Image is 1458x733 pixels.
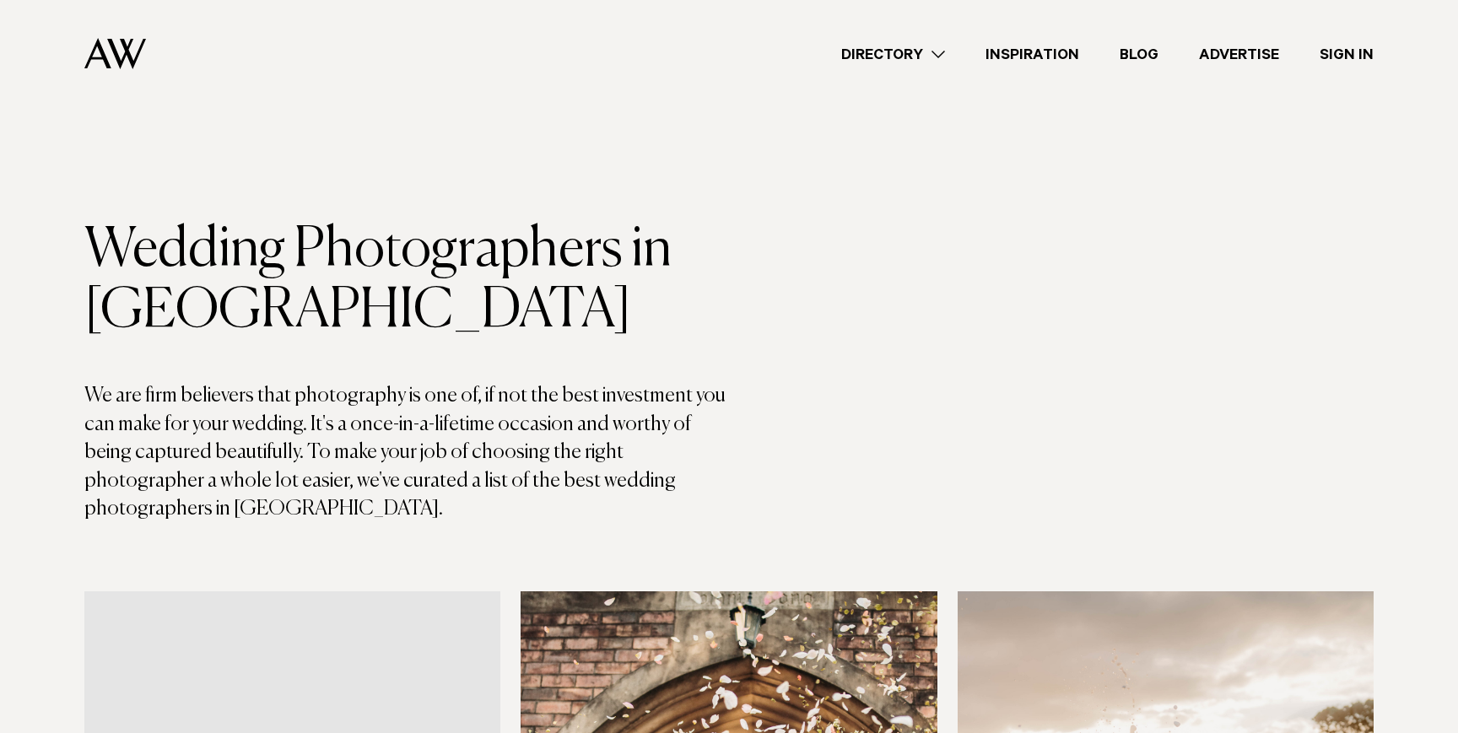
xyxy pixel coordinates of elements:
[1299,43,1394,66] a: Sign In
[965,43,1099,66] a: Inspiration
[84,220,729,342] h1: Wedding Photographers in [GEOGRAPHIC_DATA]
[821,43,965,66] a: Directory
[1179,43,1299,66] a: Advertise
[1099,43,1179,66] a: Blog
[84,382,729,524] p: We are firm believers that photography is one of, if not the best investment you can make for you...
[84,38,146,69] img: Auckland Weddings Logo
